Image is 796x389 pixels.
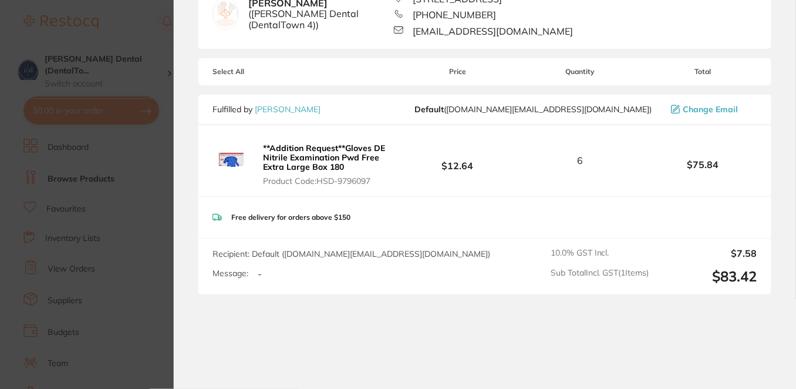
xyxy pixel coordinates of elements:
[413,26,573,36] span: [EMAIL_ADDRESS][DOMAIN_NAME]
[577,155,583,166] span: 6
[231,213,350,222] p: Free delivery for orders above $150
[414,104,444,115] b: Default
[263,176,400,186] span: Product Code: HSD-9796097
[512,68,648,76] span: Quantity
[551,268,649,285] span: Sub Total Incl. GST ( 1 Items)
[213,1,238,26] img: empty.jpg
[213,105,321,114] p: Fulfilled by
[667,104,757,115] button: Change Email
[213,142,250,179] img: cXV0OWZrcA
[258,269,262,279] p: -
[213,68,330,76] span: Select All
[255,104,321,115] a: [PERSON_NAME]
[413,9,496,20] span: [PHONE_NUMBER]
[213,249,490,259] span: Recipient: Default ( [DOMAIN_NAME][EMAIL_ADDRESS][DOMAIN_NAME] )
[648,159,757,170] b: $75.84
[403,150,512,172] b: $12.64
[248,8,394,30] span: ( [PERSON_NAME] Dental (DentalTown 4) )
[259,143,403,186] button: **Addition Request**Gloves DE Nitrile Examination Pwd Free Extra Large Box 180 Product Code:HSD-9...
[213,269,248,279] label: Message:
[263,143,385,172] b: **Addition Request**Gloves DE Nitrile Examination Pwd Free Extra Large Box 180
[403,68,512,76] span: Price
[659,248,757,259] output: $7.58
[648,68,757,76] span: Total
[551,248,649,259] span: 10.0 % GST Incl.
[683,105,738,114] span: Change Email
[414,105,652,114] span: customer.care@henryschein.com.au
[659,268,757,285] output: $83.42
